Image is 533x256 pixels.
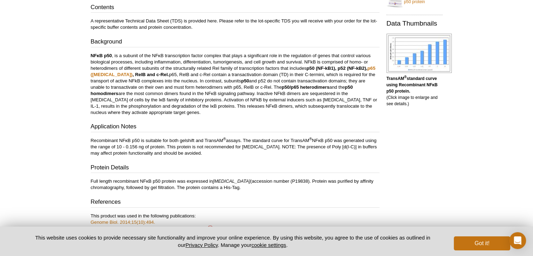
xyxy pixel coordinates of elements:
[454,236,510,250] button: Got it!
[91,66,376,77] a: p65 ([MEDICAL_DATA])
[91,3,380,13] h3: Contents
[91,213,380,233] p: This product was used in the following publications:
[309,137,312,141] sup: ®
[387,20,443,27] h2: Data Thumbnails
[23,234,443,249] p: This website uses cookies to provide necessary site functionality and improve your online experie...
[91,18,380,31] p: A representative Technical Data Sheet (TDS) is provided here. Please refer to the lot-specific TD...
[91,66,376,77] strong: p50 (NF-kB1), p52 (NF-kB2), , RelB and c-Rel.
[91,220,155,225] a: Genome Biol. 2014;15(10):494.
[251,242,286,248] button: cookie settings
[509,232,526,249] div: Open Intercom Messenger
[241,78,249,83] strong: p50
[91,38,380,47] h3: Background
[91,122,380,132] h3: Application Notes
[207,225,213,231] img: Titel anhand dieser DOI in Citavi-Projekt übernehmen
[91,53,380,116] p: , is a subunit of the NFκB transcription factor complex that plays a significant role in the regu...
[223,137,226,141] sup: ®
[91,198,380,208] h3: References
[387,34,452,73] img: TransAM<sup>®</sup> standard curve using Recombinant NFκB p50 protein.
[282,85,329,90] strong: p50/p65 heterodimers
[91,163,380,173] h3: Protein Details
[185,242,218,248] a: Privacy Policy
[387,75,443,107] p: (Click image to enlarge and see details.)
[404,75,406,79] sup: ®
[213,178,250,184] i: [MEDICAL_DATA]
[387,76,438,94] b: TransAM standard curve using Recombinant NFκB p50 protein.
[91,85,353,96] strong: p50 homodimers
[91,178,380,191] p: Full length recombinant NFκB p50 protein was expressed in (accession number (P19838). Protein was...
[91,137,380,156] p: Recombinant NFκB p50 is suitable for both gelshift and TransAM assays. The standard curve for Tra...
[91,53,112,58] strong: NFκB p50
